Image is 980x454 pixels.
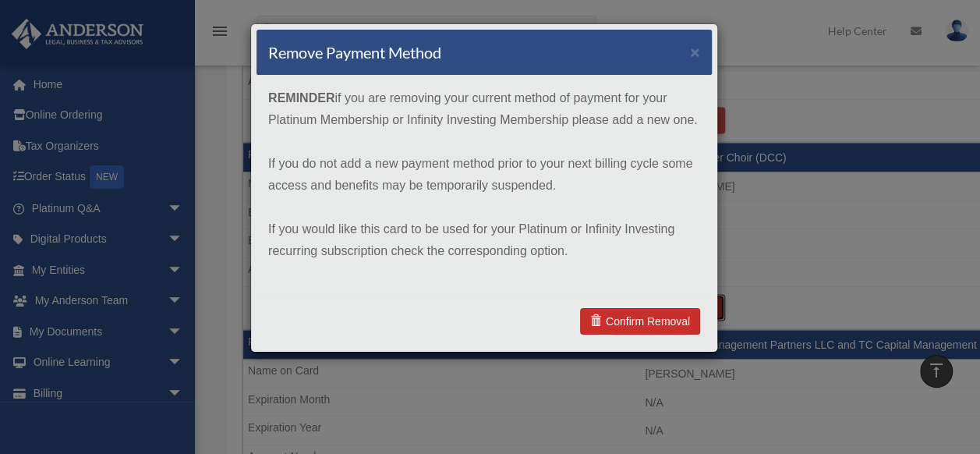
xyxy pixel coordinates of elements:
a: Confirm Removal [580,308,700,335]
h4: Remove Payment Method [268,41,441,63]
p: If you would like this card to be used for your Platinum or Infinity Investing recurring subscrip... [268,218,700,262]
p: If you do not add a new payment method prior to your next billing cycle some access and benefits ... [268,153,700,197]
div: if you are removing your current method of payment for your Platinum Membership or Infinity Inves... [256,76,712,296]
strong: REMINDER [268,91,334,105]
button: × [690,44,700,60]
